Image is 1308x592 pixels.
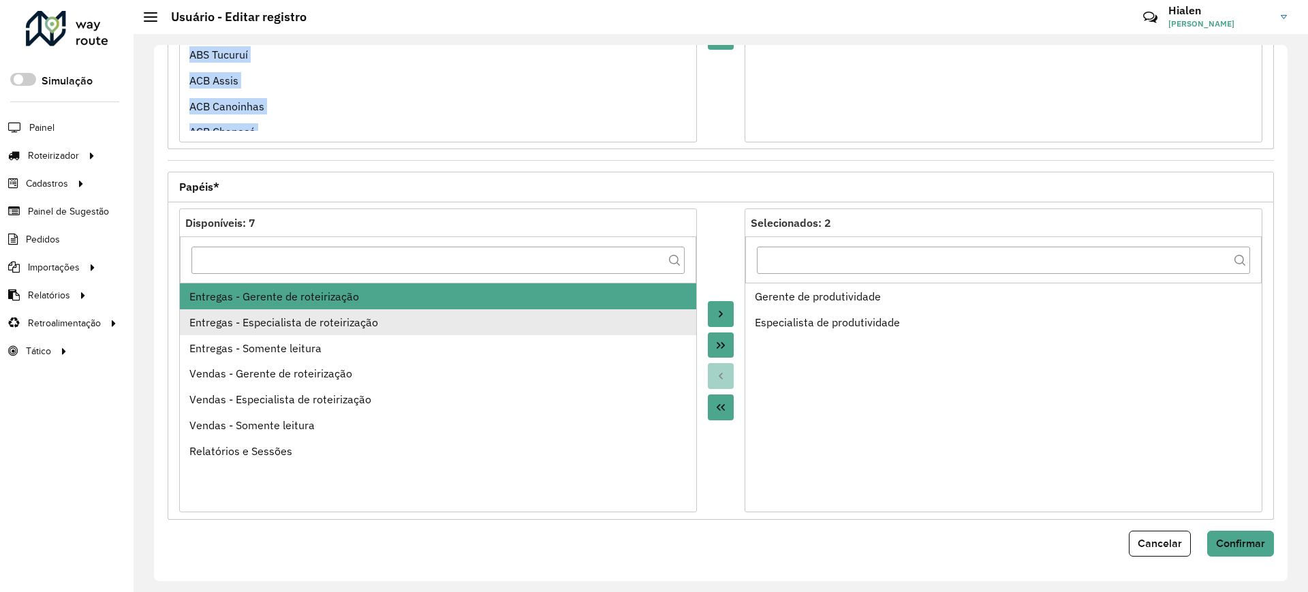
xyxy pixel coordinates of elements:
[28,316,101,330] span: Retroalimentação
[189,443,687,459] div: Relatórios e Sessões
[1136,3,1165,32] a: Contato Rápido
[755,288,1253,305] div: Gerente de produtividade
[185,215,691,231] div: Disponíveis: 7
[189,72,687,89] div: ACB Assis
[1138,538,1182,549] span: Cancelar
[28,204,109,219] span: Painel de Sugestão
[708,301,734,327] button: Move to Target
[28,288,70,302] span: Relatórios
[29,121,54,135] span: Painel
[26,232,60,247] span: Pedidos
[42,73,93,89] label: Simulação
[189,417,687,433] div: Vendas - Somente leitura
[189,46,687,63] div: ABS Tucuruí
[189,98,687,114] div: ACB Canoinhas
[179,181,219,192] span: Papéis*
[189,123,687,140] div: ACB Chapecó
[1168,18,1271,30] span: [PERSON_NAME]
[189,340,687,356] div: Entregas - Somente leitura
[755,314,1253,330] div: Especialista de produtividade
[1168,4,1271,17] h3: Hialen
[28,149,79,163] span: Roteirizador
[1129,531,1191,557] button: Cancelar
[189,365,687,381] div: Vendas - Gerente de roteirização
[1207,531,1274,557] button: Confirmar
[751,215,1256,231] div: Selecionados: 2
[708,332,734,358] button: Move All to Target
[157,10,307,25] h2: Usuário - Editar registro
[26,344,51,358] span: Tático
[28,260,80,275] span: Importações
[1216,538,1265,549] span: Confirmar
[189,314,687,330] div: Entregas - Especialista de roteirização
[26,176,68,191] span: Cadastros
[189,391,687,407] div: Vendas - Especialista de roteirização
[708,394,734,420] button: Move All to Source
[189,288,687,305] div: Entregas - Gerente de roteirização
